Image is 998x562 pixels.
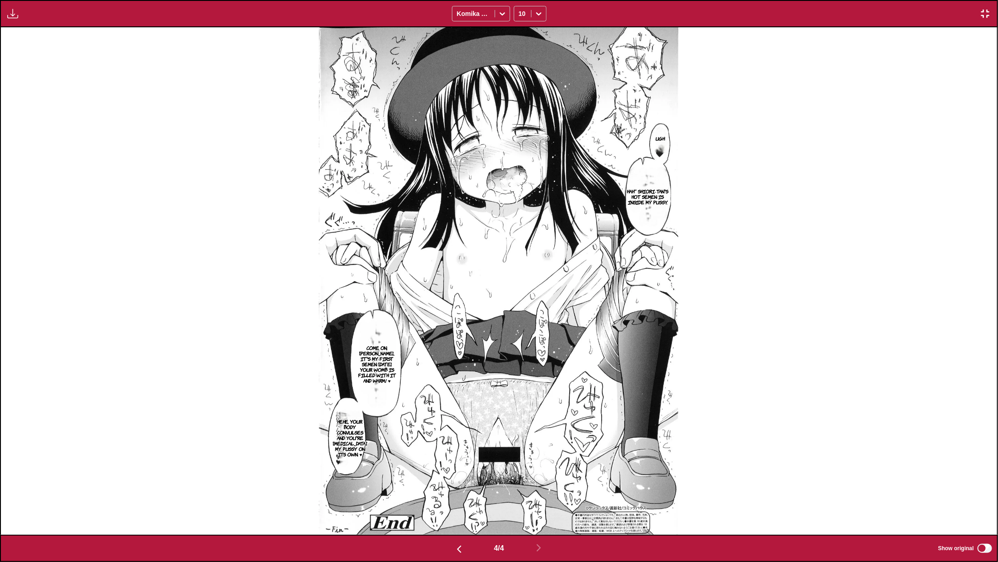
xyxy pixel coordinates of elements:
[533,542,544,553] img: Next page
[355,343,399,385] p: Come on, [PERSON_NAME]... It's my first semen [DATE]. Your womb is filled with it and warm! ♥
[938,545,974,552] span: Show original
[454,544,465,555] img: Previous page
[654,134,667,143] p: Ugh
[978,544,992,553] input: Show original
[7,8,18,19] img: Download translated images
[494,544,504,552] span: 4 / 4
[331,417,369,459] p: Hehe, your body convulses and you're [MEDICAL_DATA] my pussy on its own. ♥
[319,27,679,535] img: Manga Panel
[625,187,671,207] p: Hah~ Shiori-tan's hot semen is inside my pussy.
